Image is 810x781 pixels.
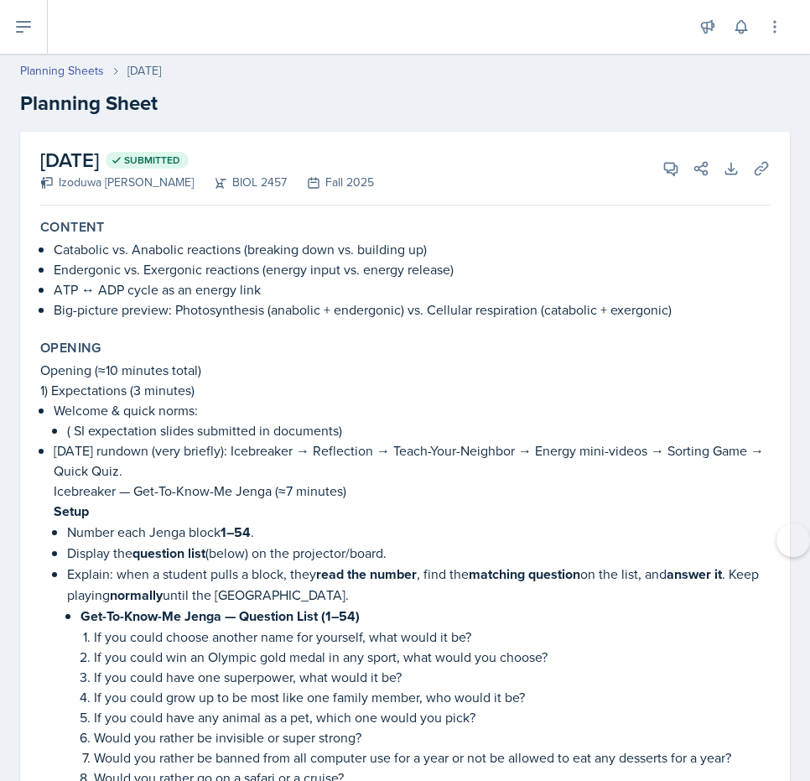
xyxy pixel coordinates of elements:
strong: Get-To-Know-Me Jenga — Question List (1–54) [80,607,360,626]
p: Big-picture preview: Photosynthesis (anabolic + endergonic) vs. Cellular respiration (catabolic +... [54,299,770,320]
div: [DATE] [127,62,161,80]
p: Display the (below) on the projector/board. [67,543,770,564]
a: Planning Sheets [20,62,104,80]
div: Fall 2025 [287,174,374,191]
div: Izoduwa [PERSON_NAME] [40,174,194,191]
p: Would you rather be invisible or super strong? [94,727,770,747]
p: Catabolic vs. Anabolic reactions (breaking down vs. building up) [54,239,770,259]
strong: normally [110,586,163,605]
p: ( SI expectation slides submitted in documents) [67,420,770,440]
p: If you could have any animal as a pet, which one would you pick? [94,707,770,727]
label: Content [40,219,105,236]
span: Submitted [124,154,180,167]
strong: matching question [469,565,580,584]
p: If you could choose another name for yourself, what would it be? [94,627,770,647]
p: If you could win an Olympic gold medal in any sport, what would you choose? [94,647,770,667]
p: Welcome & quick norms: [54,400,770,420]
strong: read the number [316,565,417,584]
p: Would you rather be banned from all computer use for a year or not be allowed to eat any desserts... [94,747,770,768]
p: If you could have one superpower, what would it be? [94,667,770,687]
label: Opening [40,340,101,357]
h2: Planning Sheet [20,88,790,118]
p: Explain: when a student pulls a block, they , find the on the list, and . Keep playing until the ... [67,564,770,606]
p: If you could grow up to be most like one family member, who would it be? [94,687,770,707]
p: [DATE] rundown (very briefly): Icebreaker → Reflection → Teach-Your-Neighbor → Energy mini-videos... [54,440,770,481]
strong: 1–54 [221,523,251,542]
p: Endergonic vs. Exergonic reactions (energy input vs. energy release) [54,259,770,279]
p: ATP ↔ ADP cycle as an energy link [54,279,770,299]
p: Opening (≈10 minutes total) [40,360,770,380]
div: BIOL 2457 [194,174,287,191]
p: Icebreaker — Get-To-Know-Me Jenga (≈7 minutes) [54,481,770,501]
strong: question list [132,544,205,563]
h2: [DATE] [40,145,374,175]
strong: answer it [667,565,722,584]
p: Number each Jenga block . [67,522,770,543]
p: 1) Expectations (3 minutes) [40,380,770,400]
strong: Setup [54,502,89,521]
